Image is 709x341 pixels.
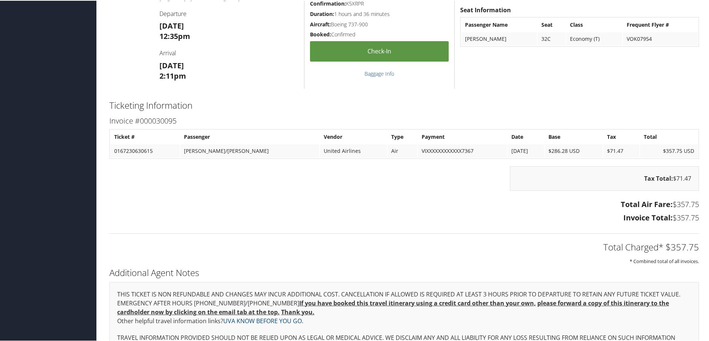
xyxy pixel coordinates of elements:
[310,40,449,61] a: Check-in
[299,298,536,306] u: If you have booked this travel itinerary using a credit card other than your own,
[310,30,331,37] strong: Booked:
[310,10,449,17] h5: 1 hours and 36 minutes
[365,69,394,76] a: Baggage Info
[418,144,507,157] td: VIXXXXXXXXXXXX7367
[281,307,314,315] u: Thank you.
[109,115,699,125] h3: Invoice #000030095
[538,32,565,45] td: 32C
[180,144,319,157] td: [PERSON_NAME]/[PERSON_NAME]
[630,257,699,264] small: * Combined total of all invoices.
[159,48,299,56] h4: Arrival
[545,144,603,157] td: $286.28 USD
[603,144,639,157] td: $71.47
[111,144,179,157] td: 0167230630615
[310,20,331,27] strong: Aircraft:
[109,98,699,111] h2: Ticketing Information
[566,32,622,45] td: Economy (T)
[310,30,449,37] h5: Confirmed
[159,70,186,80] strong: 2:11pm
[310,10,334,17] strong: Duration:
[159,30,190,40] strong: 12:35pm
[310,20,449,27] h5: Boeing 737-900
[109,266,699,278] h2: Additional Agent Notes
[461,32,537,45] td: [PERSON_NAME]
[117,316,691,325] p: Other helpful travel information links? .
[623,17,698,31] th: Frequent Flyer #
[508,129,544,143] th: Date
[566,17,622,31] th: Class
[180,129,319,143] th: Passenger
[320,129,387,143] th: Vendor
[640,129,698,143] th: Total
[640,144,698,157] td: $357.75 USD
[418,129,507,143] th: Payment
[109,212,699,222] h3: $357.75
[538,17,565,31] th: Seat
[623,32,698,45] td: VOK07954
[159,9,299,17] h4: Departure
[545,129,603,143] th: Base
[117,298,669,315] u: please forward a copy of this itinerary to the cardholder now by clicking on the email tab at the...
[460,5,511,13] strong: Seat Information
[644,174,673,182] strong: Tax Total:
[159,60,184,70] strong: [DATE]
[603,129,639,143] th: Tax
[388,144,417,157] td: Air
[623,212,673,222] strong: Invoice Total:
[109,199,699,209] h3: $357.75
[109,240,699,253] h2: Total Charged* $357.75
[508,144,544,157] td: [DATE]
[111,129,179,143] th: Ticket #
[320,144,387,157] td: United Airlines
[223,316,302,324] a: UVA KNOW BEFORE YOU GO
[388,129,417,143] th: Type
[159,20,184,30] strong: [DATE]
[461,17,537,31] th: Passenger Name
[510,165,699,190] div: $71.47
[621,199,673,209] strong: Total Air Fare:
